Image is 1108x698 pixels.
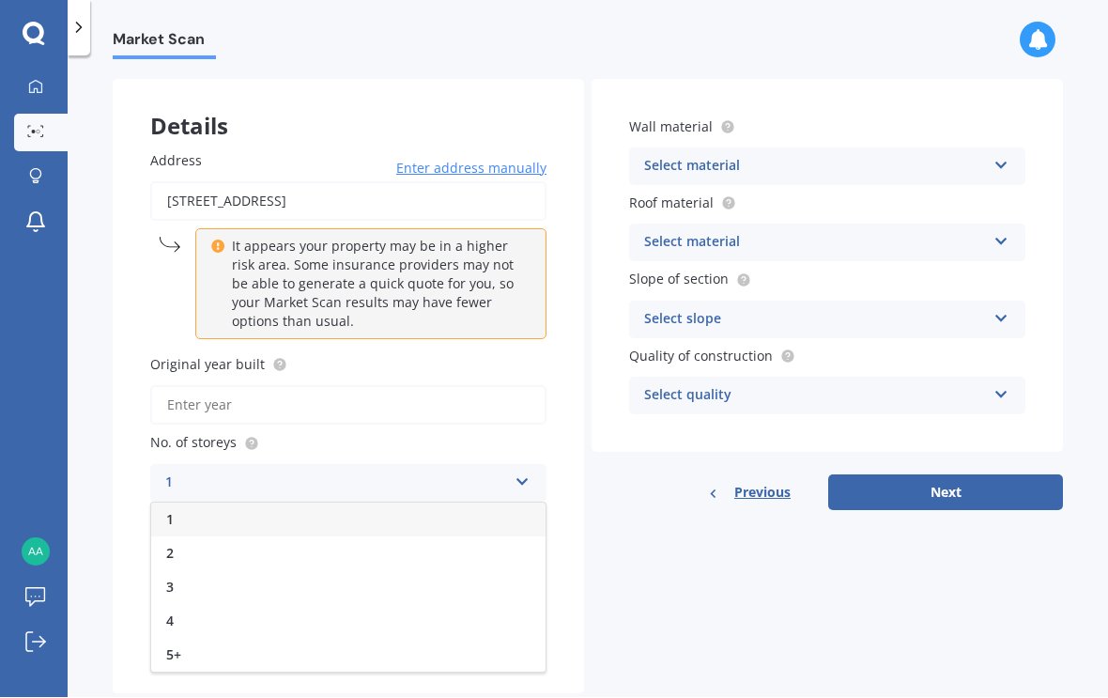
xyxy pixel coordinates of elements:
span: 2 [166,545,174,563]
span: 3 [166,579,174,597]
span: 5+ [166,646,181,664]
p: It appears your property may be in a higher risk area. Some insurance providers may not be able t... [232,238,523,332]
img: 728185a0e310ab9dd790428017ba8b35 [22,538,50,566]
span: Quality of construction [629,348,773,365]
span: Roof material [629,194,714,212]
span: Slope of section [629,271,729,289]
span: Original year built [150,356,265,374]
span: Address [150,152,202,170]
span: Market Scan [113,31,216,56]
div: 1 [165,473,507,495]
input: Enter year [150,386,546,426]
div: Select material [644,156,986,178]
span: 4 [166,613,174,630]
div: Select slope [644,309,986,332]
span: 1 [166,511,174,529]
div: Select quality [644,385,986,408]
span: Previous [734,479,791,507]
div: Select material [644,232,986,255]
span: No. of storeys [150,435,237,453]
span: Wall material [629,118,713,136]
span: Enter address manually [396,160,546,178]
input: Enter address [150,182,546,222]
div: Details [113,80,584,136]
button: Next [828,475,1063,511]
